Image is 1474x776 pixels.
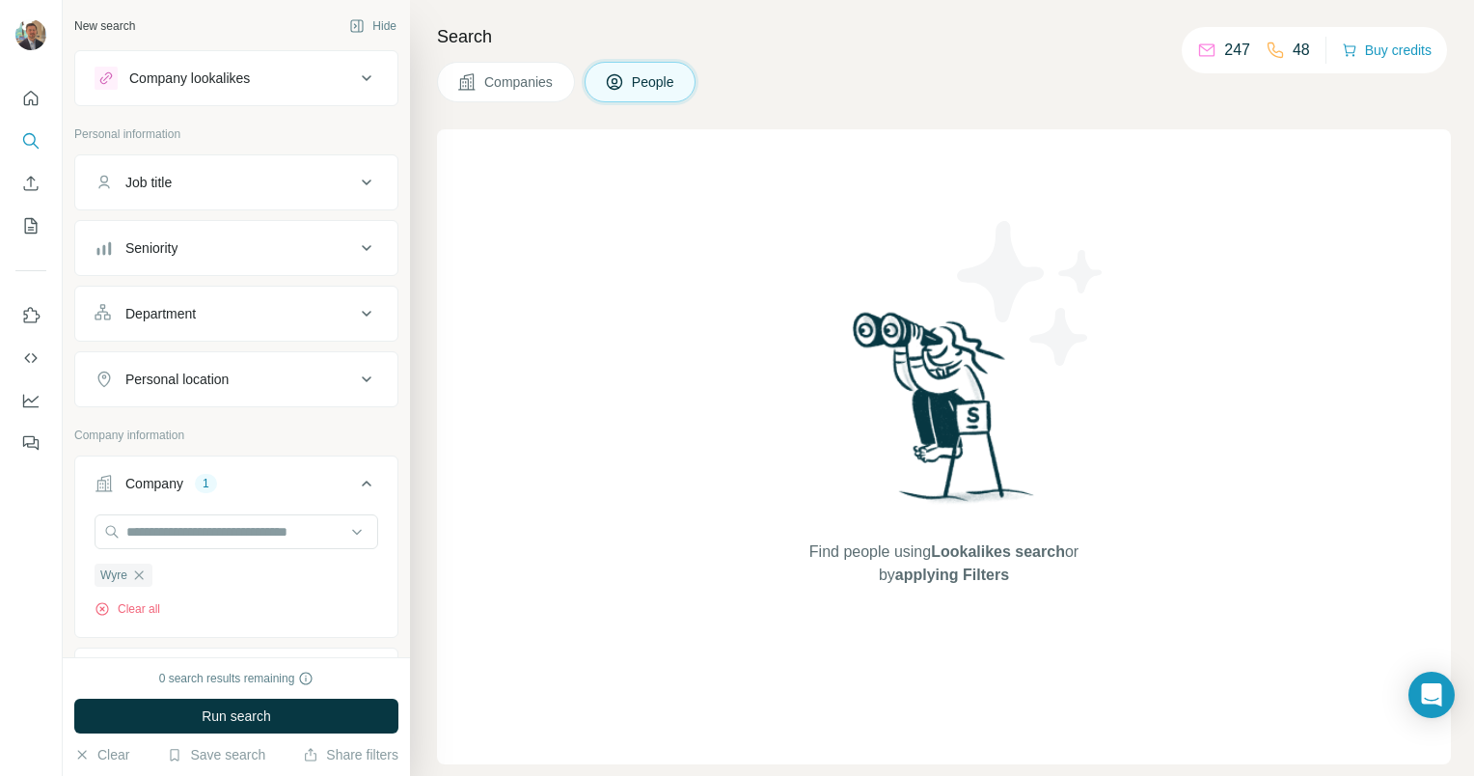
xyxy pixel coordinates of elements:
[74,699,398,734] button: Run search
[125,370,229,389] div: Personal location
[159,670,314,687] div: 0 search results remaining
[74,427,398,444] p: Company information
[75,460,397,514] button: Company1
[75,225,397,271] button: Seniority
[303,745,398,764] button: Share filters
[844,307,1045,522] img: Surfe Illustration - Woman searching with binoculars
[195,475,217,492] div: 1
[15,166,46,201] button: Enrich CSV
[437,23,1451,50] h4: Search
[74,745,129,764] button: Clear
[1224,39,1250,62] p: 247
[74,17,135,35] div: New search
[100,567,127,584] span: Wyre
[125,304,196,323] div: Department
[125,173,172,192] div: Job title
[75,159,397,206] button: Job title
[15,124,46,158] button: Search
[944,207,1118,380] img: Surfe Illustration - Stars
[75,291,397,337] button: Department
[15,426,46,460] button: Feedback
[484,72,555,92] span: Companies
[632,72,676,92] span: People
[931,543,1065,560] span: Lookalikes search
[202,707,271,726] span: Run search
[895,567,1009,583] span: applying Filters
[1408,672,1455,718] div: Open Intercom Messenger
[167,745,265,764] button: Save search
[74,125,398,143] p: Personal information
[75,55,397,101] button: Company lookalikes
[75,652,397,699] button: Industry
[95,600,160,618] button: Clear all
[15,208,46,243] button: My lists
[75,356,397,402] button: Personal location
[336,12,410,41] button: Hide
[15,383,46,418] button: Dashboard
[15,341,46,375] button: Use Surfe API
[1342,37,1432,64] button: Buy credits
[1293,39,1310,62] p: 48
[15,19,46,50] img: Avatar
[15,298,46,333] button: Use Surfe on LinkedIn
[125,474,183,493] div: Company
[789,540,1098,587] span: Find people using or by
[15,81,46,116] button: Quick start
[129,69,250,88] div: Company lookalikes
[125,238,177,258] div: Seniority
